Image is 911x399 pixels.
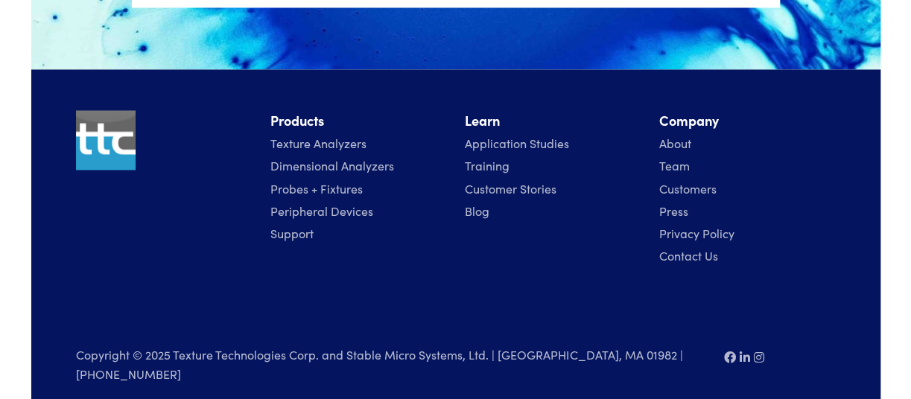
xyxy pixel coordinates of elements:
[465,135,569,151] a: Application Studies
[465,179,556,196] a: Customer Stories
[465,202,489,218] a: Blog
[659,224,734,240] a: Privacy Policy
[659,202,688,218] a: Press
[270,110,447,132] li: Products
[659,157,690,173] a: Team
[659,110,836,132] li: Company
[465,110,641,132] li: Learn
[76,365,181,381] a: [PHONE_NUMBER]
[270,157,394,173] a: Dimensional Analyzers
[270,224,314,240] a: Support
[270,135,366,151] a: Texture Analyzers
[76,345,706,383] p: Copyright © 2025 Texture Technologies Corp. and Stable Micro Systems, Ltd. | [GEOGRAPHIC_DATA], M...
[659,246,718,263] a: Contact Us
[76,110,136,170] img: ttc_logo_1x1_v1.0.png
[270,202,373,218] a: Peripheral Devices
[270,179,363,196] a: Probes + Fixtures
[465,157,510,173] a: Training
[659,179,717,196] a: Customers
[659,135,691,151] a: About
